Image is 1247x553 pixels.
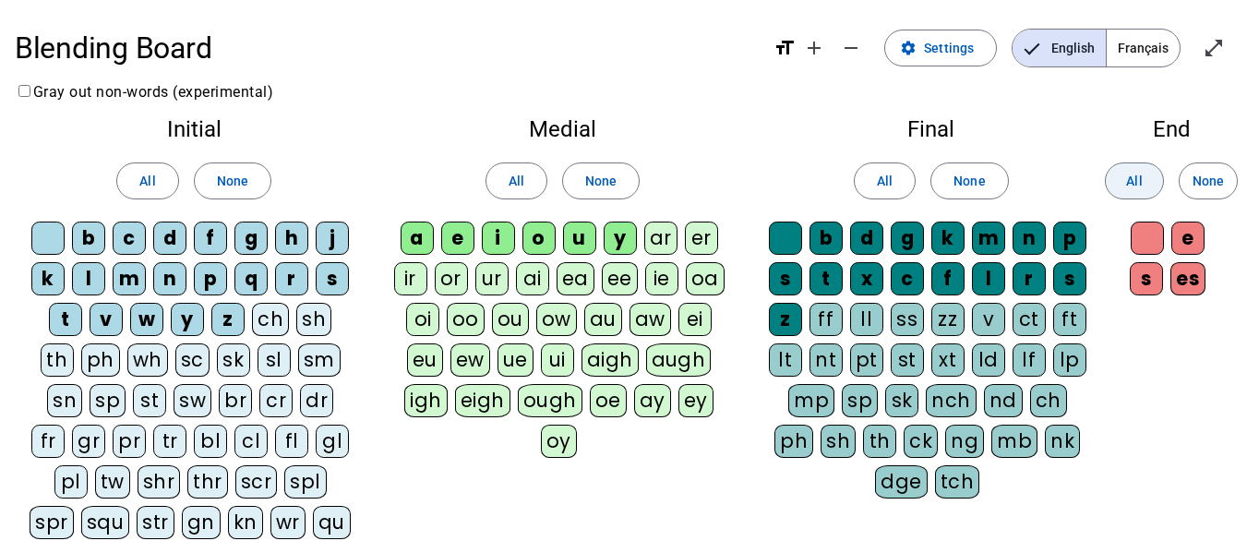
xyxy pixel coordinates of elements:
div: tr [153,425,186,458]
div: ie [645,262,678,295]
button: All [486,162,547,199]
mat-icon: format_size [773,37,796,59]
button: Increase font size [796,30,833,66]
button: All [116,162,178,199]
div: gr [72,425,105,458]
div: lf [1013,343,1046,377]
div: aigh [582,343,639,377]
div: sl [258,343,291,377]
div: ow [536,303,577,336]
div: shr [138,465,181,499]
div: sn [47,384,82,417]
div: squ [81,506,130,539]
div: j [316,222,349,255]
div: c [113,222,146,255]
div: sh [296,303,331,336]
div: z [769,303,802,336]
button: Settings [884,30,997,66]
div: fr [31,425,65,458]
div: nd [984,384,1023,417]
div: nt [809,343,843,377]
div: u [563,222,596,255]
div: k [931,222,965,255]
div: ui [541,343,574,377]
div: k [31,262,65,295]
span: All [877,170,893,192]
div: n [1013,222,1046,255]
div: augh [646,343,712,377]
div: ar [644,222,677,255]
h2: Final [767,118,1096,140]
span: All [509,170,524,192]
div: oa [686,262,725,295]
div: m [113,262,146,295]
div: ou [492,303,529,336]
div: cr [259,384,293,417]
div: s [1053,262,1086,295]
div: xt [931,343,965,377]
div: s [769,262,802,295]
div: i [482,222,515,255]
span: None [1193,170,1224,192]
div: ff [809,303,843,336]
h2: Initial [30,118,358,140]
div: es [1170,262,1205,295]
div: l [72,262,105,295]
h2: End [1125,118,1217,140]
div: ch [252,303,289,336]
span: None [585,170,617,192]
button: None [562,162,640,199]
div: sp [90,384,126,417]
div: oi [406,303,439,336]
div: e [441,222,474,255]
div: spl [284,465,327,499]
div: gn [182,506,221,539]
div: ue [498,343,534,377]
div: e [1171,222,1205,255]
div: tch [935,465,980,499]
div: q [234,262,268,295]
div: sw [174,384,211,417]
div: mb [991,425,1037,458]
div: ew [450,343,490,377]
div: st [133,384,166,417]
div: spr [30,506,74,539]
mat-icon: add [803,37,825,59]
div: thr [187,465,228,499]
div: ei [678,303,712,336]
div: qu [313,506,351,539]
mat-icon: settings [900,40,917,56]
div: ct [1013,303,1046,336]
div: f [194,222,227,255]
div: v [972,303,1005,336]
div: ee [602,262,638,295]
div: nch [926,384,977,417]
div: b [809,222,843,255]
div: er [685,222,718,255]
div: y [171,303,204,336]
div: oy [541,425,577,458]
div: m [972,222,1005,255]
div: sk [217,343,250,377]
div: sc [175,343,210,377]
div: y [604,222,637,255]
div: r [275,262,308,295]
div: ft [1053,303,1086,336]
div: th [41,343,74,377]
div: wr [270,506,306,539]
div: kn [228,506,263,539]
div: aw [629,303,671,336]
div: t [809,262,843,295]
div: p [1053,222,1086,255]
div: n [153,262,186,295]
span: All [1126,170,1142,192]
div: t [49,303,82,336]
div: l [972,262,1005,295]
div: lt [769,343,802,377]
div: bl [194,425,227,458]
div: zz [931,303,965,336]
button: None [194,162,271,199]
div: ough [518,384,582,417]
div: lp [1053,343,1086,377]
button: Decrease font size [833,30,869,66]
